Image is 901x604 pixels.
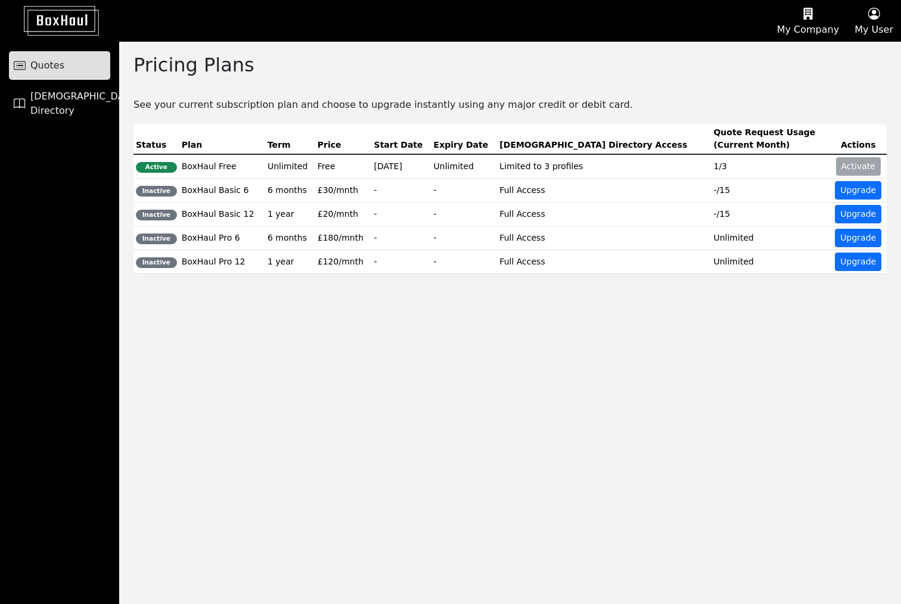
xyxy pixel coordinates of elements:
td: BoxHaul Pro 12 [179,250,265,274]
span: Active [136,162,177,173]
td: 6 months [265,226,315,250]
th: [DEMOGRAPHIC_DATA] Directory Access [497,124,711,154]
td: £30/mnth [315,179,372,203]
button: My Company [769,1,847,41]
th: Expiry Date [431,124,498,154]
span: Inactive [136,233,177,244]
a: Quotes [9,51,110,80]
td: - [372,226,431,250]
td: £180/mnth [315,226,372,250]
td: BoxHaul Basic 6 [179,179,265,203]
td: Limited to 3 profiles [497,154,711,179]
td: - [431,250,498,274]
th: Quote Request Usage (Current Month) [711,124,829,154]
td: Unlimited [711,250,829,274]
th: Actions [829,124,887,154]
td: - [431,179,498,203]
button: Upgrade [835,205,881,223]
td: - [431,226,498,250]
button: Upgrade [835,253,881,271]
td: 1 year [265,203,315,226]
th: Price [315,124,372,154]
span: Quotes [30,58,64,73]
td: BoxHaul Pro 6 [179,226,265,250]
td: Full Access [497,250,711,274]
span: Inactive [136,210,177,220]
td: Free [315,154,372,179]
button: Upgrade [835,229,881,247]
td: - [431,203,498,226]
td: Unlimited [711,226,829,250]
button: Upgrade [835,181,881,200]
td: - [372,203,431,226]
td: Full Access [497,179,711,203]
td: - [372,250,431,274]
th: Status [133,124,179,154]
th: Term [265,124,315,154]
div: See your current subscription plan and choose to upgrade instantly using any major credit or debi... [119,95,901,112]
td: Unlimited [431,154,498,179]
span: Inactive [136,186,177,197]
td: 1 year [265,250,315,274]
td: £20/mnth [315,203,372,226]
td: [DATE] [372,154,431,179]
button: My User [847,1,901,41]
td: - [372,179,431,203]
h2: Pricing Plans [133,54,254,76]
td: £120/mnth [315,250,372,274]
span: [DEMOGRAPHIC_DATA] Directory [30,89,139,118]
td: - /15 [711,203,829,226]
td: BoxHaul Free [179,154,265,179]
td: - /15 [711,179,829,203]
td: 1 /3 [711,154,829,179]
td: Unlimited [265,154,315,179]
a: [DEMOGRAPHIC_DATA] Directory [9,89,110,118]
th: Start Date [372,124,431,154]
th: Plan [179,124,265,154]
span: Inactive [136,257,177,268]
img: BoxHaul [6,6,99,36]
td: Full Access [497,226,711,250]
td: BoxHaul Basic 12 [179,203,265,226]
td: 6 months [265,179,315,203]
td: Full Access [497,203,711,226]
